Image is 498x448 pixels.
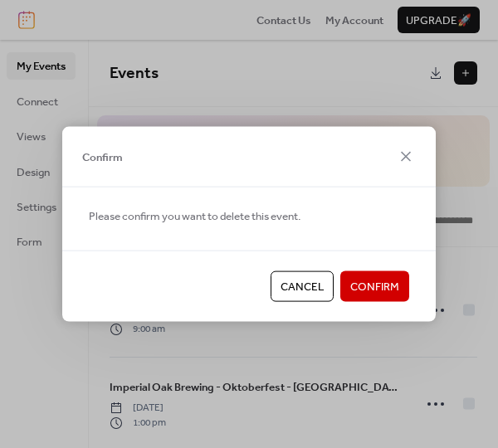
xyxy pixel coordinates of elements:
button: Confirm [340,271,409,301]
span: Confirm [82,149,123,165]
span: Confirm [350,279,399,295]
button: Cancel [271,271,334,301]
span: Please confirm you want to delete this event. [89,208,300,225]
span: Cancel [281,279,324,295]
